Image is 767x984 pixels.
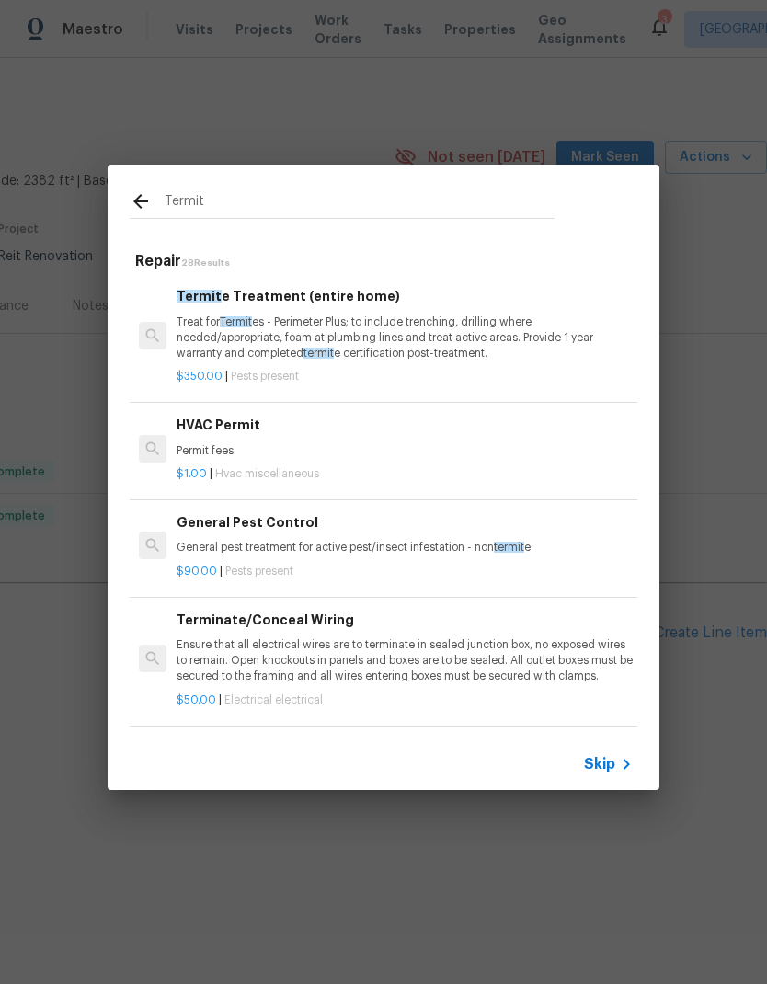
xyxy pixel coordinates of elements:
span: $1.00 [177,468,207,479]
input: Search issues or repairs [165,190,555,218]
p: | [177,369,633,384]
h6: Terminate/Conceal Wiring [177,610,633,630]
span: $350.00 [177,371,223,382]
h6: HVAC Permit [177,415,633,435]
span: $90.00 [177,566,217,577]
p: Treat for es - Perimeter Plus; to include trenching, drilling where needed/appropriate, foam at p... [177,315,633,361]
span: Hvac miscellaneous [215,468,319,479]
h6: General Pest Control [177,512,633,532]
span: termit [494,542,524,553]
h5: Repair [135,252,637,271]
span: Electrical electrical [224,694,323,705]
span: Skip [584,755,615,773]
span: Termit [177,290,222,303]
p: | [177,692,633,708]
p: | [177,564,633,579]
p: Permit fees [177,443,633,459]
span: termit [303,348,334,359]
h6: e Treatment (entire home) [177,286,633,306]
p: | [177,466,633,482]
span: 28 Results [181,258,230,268]
p: General pest treatment for active pest/insect infestation - non e [177,540,633,555]
p: Ensure that all electrical wires are to terminate in sealed junction box, no exposed wires to rem... [177,637,633,684]
span: $50.00 [177,694,216,705]
span: Termit [220,316,252,327]
span: Pests present [231,371,299,382]
span: Pests present [225,566,293,577]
